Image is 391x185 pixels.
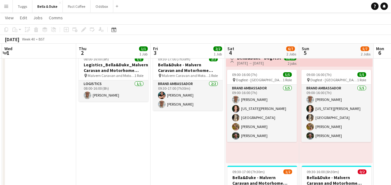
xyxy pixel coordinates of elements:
button: Tuggs [13,0,32,12]
button: Oddbox [91,0,113,12]
a: View [2,14,16,22]
div: BST [39,37,45,41]
span: Week 40 [21,37,36,41]
div: Events [10,42,25,48]
button: Bella & Duke [32,0,63,12]
a: Edit [17,14,30,22]
span: View [5,15,14,21]
a: Jobs [31,14,45,22]
button: Pact Coffee [63,0,91,12]
a: Comms [46,14,65,22]
span: Comms [49,15,63,21]
span: Edit [20,15,27,21]
span: Jobs [33,15,43,21]
div: [DATE] [5,36,19,42]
